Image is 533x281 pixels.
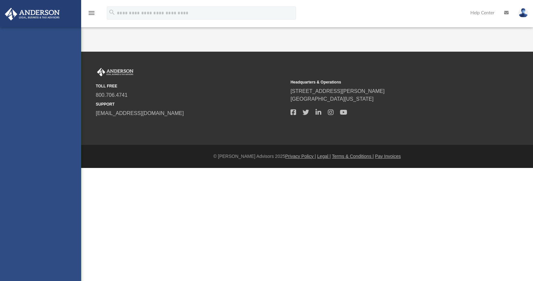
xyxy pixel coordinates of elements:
[317,154,331,159] a: Legal |
[3,8,62,20] img: Anderson Advisors Platinum Portal
[108,9,116,16] i: search
[88,12,95,17] a: menu
[291,79,481,85] small: Headquarters & Operations
[375,154,401,159] a: Pay Invoices
[518,8,528,18] img: User Pic
[81,153,533,160] div: © [PERSON_NAME] Advisors 2025
[291,88,385,94] a: [STREET_ADDRESS][PERSON_NAME]
[96,83,286,89] small: TOLL FREE
[96,110,184,116] a: [EMAIL_ADDRESS][DOMAIN_NAME]
[96,92,128,98] a: 800.706.4741
[96,68,135,76] img: Anderson Advisors Platinum Portal
[285,154,316,159] a: Privacy Policy |
[96,101,286,107] small: SUPPORT
[88,9,95,17] i: menu
[332,154,374,159] a: Terms & Conditions |
[291,96,374,102] a: [GEOGRAPHIC_DATA][US_STATE]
